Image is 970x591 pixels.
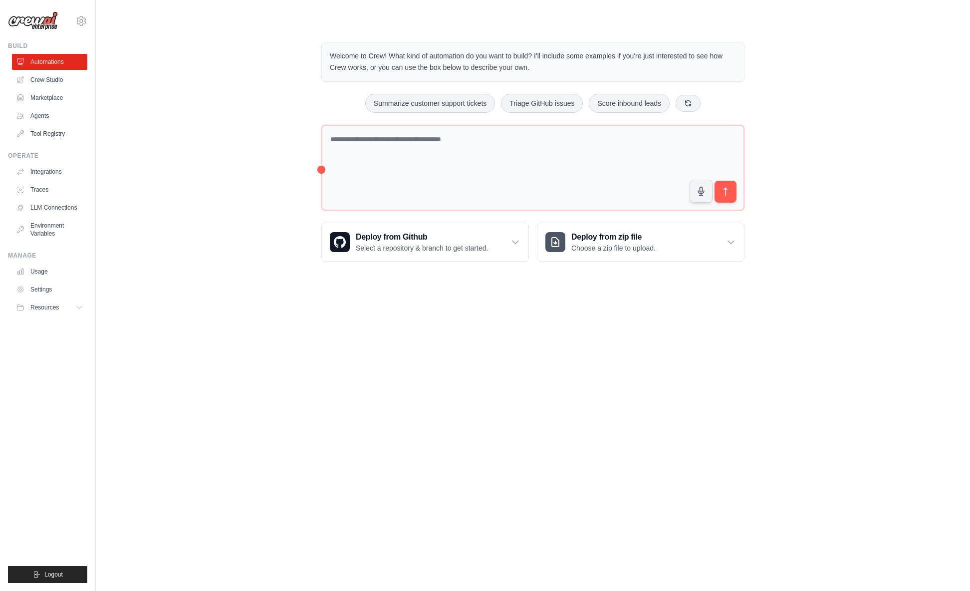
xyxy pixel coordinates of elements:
[30,303,59,311] span: Resources
[365,94,495,113] button: Summarize customer support tickets
[356,231,488,243] h3: Deploy from Github
[8,42,87,50] div: Build
[12,182,87,198] a: Traces
[12,108,87,124] a: Agents
[44,571,63,579] span: Logout
[571,231,656,243] h3: Deploy from zip file
[330,50,736,73] p: Welcome to Crew! What kind of automation do you want to build? I'll include some examples if you'...
[12,200,87,216] a: LLM Connections
[12,264,87,280] a: Usage
[571,243,656,253] p: Choose a zip file to upload.
[12,126,87,142] a: Tool Registry
[8,11,58,30] img: Logo
[356,243,488,253] p: Select a repository & branch to get started.
[8,252,87,260] div: Manage
[589,94,670,113] button: Score inbound leads
[12,72,87,88] a: Crew Studio
[12,164,87,180] a: Integrations
[501,94,583,113] button: Triage GitHub issues
[8,566,87,583] button: Logout
[12,282,87,297] a: Settings
[8,152,87,160] div: Operate
[12,299,87,315] button: Resources
[12,54,87,70] a: Automations
[12,218,87,242] a: Environment Variables
[12,90,87,106] a: Marketplace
